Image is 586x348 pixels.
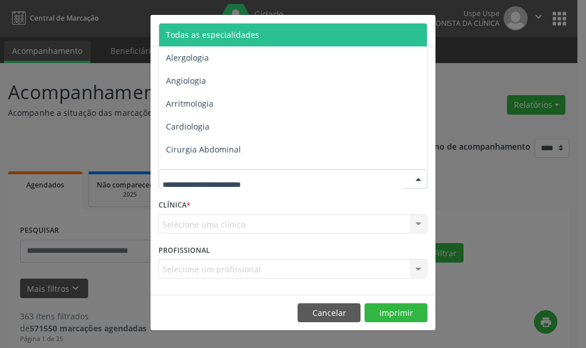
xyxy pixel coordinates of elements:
span: Angiologia [166,75,206,86]
span: Cirurgia Bariatrica [166,167,236,178]
h5: Relatório de agendamentos [159,23,290,38]
button: Cancelar [298,303,361,323]
span: Alergologia [166,52,209,63]
span: Cardiologia [166,121,209,132]
label: CLÍNICA [159,197,191,214]
button: Imprimir [365,303,427,323]
span: Todas as especialidades [166,29,259,40]
label: PROFISSIONAL [159,241,210,259]
button: Close [413,15,435,43]
span: Arritmologia [166,98,213,109]
span: Cirurgia Abdominal [166,144,241,155]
